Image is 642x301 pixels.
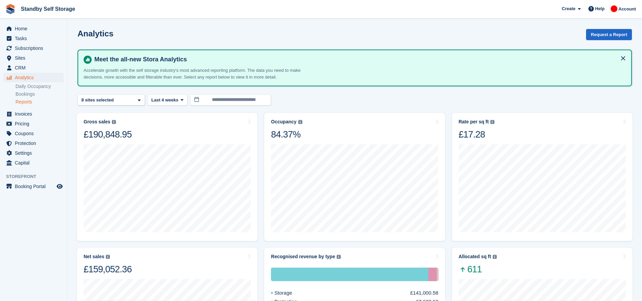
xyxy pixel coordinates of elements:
[15,129,55,138] span: Coupons
[3,43,64,53] a: menu
[611,5,617,12] img: Aaron Winter
[459,264,497,275] span: 611
[271,268,428,281] div: Storage
[3,119,64,128] a: menu
[337,255,341,259] img: icon-info-grey-7440780725fd019a000dd9b08b2336e03edf1995a4989e88bcd33f0948082b44.svg
[16,91,64,97] a: Bookings
[298,120,302,124] img: icon-info-grey-7440780725fd019a000dd9b08b2336e03edf1995a4989e88bcd33f0948082b44.svg
[493,255,497,259] img: icon-info-grey-7440780725fd019a000dd9b08b2336e03edf1995a4989e88bcd33f0948082b44.svg
[271,129,302,140] div: 84.37%
[15,53,55,63] span: Sites
[459,254,491,260] div: Allocated sq ft
[438,268,438,281] div: Product
[437,268,438,281] div: One-off
[18,3,78,14] a: Standby Self Storage
[16,83,64,90] a: Daily Occupancy
[15,43,55,53] span: Subscriptions
[3,24,64,33] a: menu
[271,254,335,260] div: Recognised revenue by type
[80,97,116,103] div: 8 sites selected
[271,119,296,125] div: Occupancy
[490,120,494,124] img: icon-info-grey-7440780725fd019a000dd9b08b2336e03edf1995a4989e88bcd33f0948082b44.svg
[15,24,55,33] span: Home
[15,139,55,148] span: Protection
[15,119,55,128] span: Pricing
[15,109,55,119] span: Invoices
[3,109,64,119] a: menu
[84,264,132,275] div: £159,052.36
[595,5,605,12] span: Help
[459,129,494,140] div: £17.28
[84,67,319,80] p: Accelerate growth with the self storage industry's most advanced reporting platform. The data you...
[84,119,110,125] div: Gross sales
[112,120,116,124] img: icon-info-grey-7440780725fd019a000dd9b08b2336e03edf1995a4989e88bcd33f0948082b44.svg
[151,97,178,103] span: Last 4 weeks
[3,129,64,138] a: menu
[15,63,55,72] span: CRM
[15,73,55,82] span: Analytics
[6,173,67,180] span: Storefront
[586,29,632,40] button: Request a Report
[428,268,437,281] div: Protection
[618,6,636,12] span: Account
[16,99,64,105] a: Reports
[15,182,55,191] span: Booking Portal
[3,34,64,43] a: menu
[3,53,64,63] a: menu
[148,94,187,106] button: Last 4 weeks
[271,289,308,297] div: Storage
[56,182,64,190] a: Preview store
[92,56,626,63] h4: Meet the all-new Stora Analytics
[3,139,64,148] a: menu
[3,158,64,168] a: menu
[410,289,438,297] div: £141,000.58
[84,129,132,140] div: £190,848.95
[15,148,55,158] span: Settings
[3,148,64,158] a: menu
[15,34,55,43] span: Tasks
[562,5,575,12] span: Create
[3,73,64,82] a: menu
[78,29,114,38] h2: Analytics
[5,4,16,14] img: stora-icon-8386f47178a22dfd0bd8f6a31ec36ba5ce8667c1dd55bd0f319d3a0aa187defe.svg
[15,158,55,168] span: Capital
[3,63,64,72] a: menu
[84,254,104,260] div: Net sales
[106,255,110,259] img: icon-info-grey-7440780725fd019a000dd9b08b2336e03edf1995a4989e88bcd33f0948082b44.svg
[459,119,489,125] div: Rate per sq ft
[3,182,64,191] a: menu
